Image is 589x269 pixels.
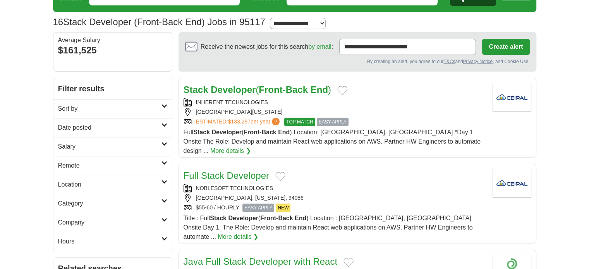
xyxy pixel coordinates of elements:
[184,256,338,267] a: Java Full Stack Developer with React
[58,37,167,43] div: Average Salary
[284,118,315,126] span: TOP MATCH
[193,129,210,135] strong: Stack
[261,129,276,135] strong: Back
[210,146,251,156] a: More details ❯
[184,84,331,95] a: Stack Developer(Front-Back End)
[58,142,161,151] h2: Salary
[286,84,308,95] strong: Back
[184,98,486,106] div: INHERENT TECHNOLOGIES
[337,86,347,95] button: Add to favorite jobs
[53,78,172,99] h2: Filter results
[210,215,227,221] strong: Stack
[308,43,331,50] a: by email
[218,232,258,242] a: More details ❯
[493,169,531,198] img: Noblesoft Technologies logo
[260,215,276,221] strong: Front
[196,185,273,191] a: NOBLESOFT TECHNOLOGIES
[53,118,172,137] a: Date posted
[53,15,64,29] span: 16
[311,84,328,95] strong: End
[493,83,531,112] img: Company logo
[184,204,486,212] div: $55-60 / HOURLY
[58,218,161,227] h2: Company
[228,215,258,221] strong: Developer
[482,39,529,55] button: Create alert
[53,175,172,194] a: Location
[211,84,256,95] strong: Developer
[211,129,241,135] strong: Developer
[53,17,265,27] h1: Stack Developer (Front-Back End) Jobs in 95117
[278,129,290,135] strong: End
[184,170,269,181] a: Full Stack Developer
[259,84,282,95] strong: Front
[58,237,161,246] h2: Hours
[295,215,306,221] strong: End
[317,118,349,126] span: EASY APPLY
[278,215,293,221] strong: Back
[184,84,208,95] strong: Stack
[58,161,161,170] h2: Remote
[184,215,473,240] span: Title : Full ( - ) Location : [GEOGRAPHIC_DATA], [GEOGRAPHIC_DATA] Onsite Day 1. The Role: Develo...
[244,129,259,135] strong: Front
[185,58,530,65] div: By creating an alert, you agree to our and , and Cookie Use.
[58,199,161,208] h2: Category
[275,172,285,181] button: Add to favorite jobs
[463,59,493,64] a: Privacy Notice
[443,59,455,64] a: T&Cs
[53,194,172,213] a: Category
[58,123,161,132] h2: Date posted
[58,104,161,113] h2: Sort by
[343,258,354,267] button: Add to favorite jobs
[201,42,333,51] span: Receive the newest jobs for this search :
[53,99,172,118] a: Sort by
[53,137,172,156] a: Salary
[228,118,250,125] span: $133,287
[272,118,280,125] span: ?
[53,156,172,175] a: Remote
[58,180,161,189] h2: Location
[242,204,274,212] span: EASY APPLY
[58,43,167,57] div: $161,525
[53,213,172,232] a: Company
[184,108,486,116] div: [GEOGRAPHIC_DATA][US_STATE]
[184,129,481,154] span: Full ( - ) Location: [GEOGRAPHIC_DATA], [GEOGRAPHIC_DATA] *Day 1 Onsite The Role: Develop and mai...
[276,204,290,212] span: NEW
[196,118,282,126] a: ESTIMATED:$133,287per year?
[53,232,172,251] a: Hours
[184,194,486,202] div: [GEOGRAPHIC_DATA], [US_STATE], 94086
